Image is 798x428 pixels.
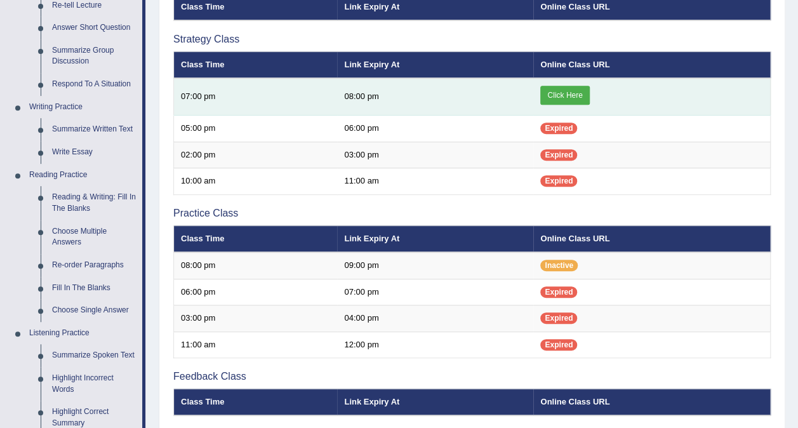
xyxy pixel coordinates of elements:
[174,252,338,279] td: 08:00 pm
[46,39,142,73] a: Summarize Group Discussion
[337,252,533,279] td: 09:00 pm
[337,225,533,252] th: Link Expiry At
[46,254,142,277] a: Re-order Paragraphs
[174,142,338,168] td: 02:00 pm
[46,141,142,164] a: Write Essay
[174,168,338,195] td: 10:00 am
[337,51,533,78] th: Link Expiry At
[540,86,589,105] a: Click Here
[174,389,338,415] th: Class Time
[46,299,142,322] a: Choose Single Answer
[540,339,577,351] span: Expired
[173,34,771,45] h3: Strategy Class
[46,73,142,96] a: Respond To A Situation
[174,331,338,358] td: 11:00 am
[337,389,533,415] th: Link Expiry At
[337,78,533,116] td: 08:00 pm
[46,118,142,141] a: Summarize Written Text
[540,175,577,187] span: Expired
[46,186,142,220] a: Reading & Writing: Fill In The Blanks
[540,286,577,298] span: Expired
[174,78,338,116] td: 07:00 pm
[46,367,142,401] a: Highlight Incorrect Words
[46,277,142,300] a: Fill In The Blanks
[337,142,533,168] td: 03:00 pm
[533,389,770,415] th: Online Class URL
[540,312,577,324] span: Expired
[533,51,770,78] th: Online Class URL
[23,164,142,187] a: Reading Practice
[540,149,577,161] span: Expired
[337,331,533,358] td: 12:00 pm
[337,279,533,305] td: 07:00 pm
[174,305,338,332] td: 03:00 pm
[46,344,142,367] a: Summarize Spoken Text
[174,116,338,142] td: 05:00 pm
[46,17,142,39] a: Answer Short Question
[540,260,578,271] span: Inactive
[173,208,771,219] h3: Practice Class
[540,123,577,134] span: Expired
[337,116,533,142] td: 06:00 pm
[23,322,142,345] a: Listening Practice
[174,279,338,305] td: 06:00 pm
[173,371,771,382] h3: Feedback Class
[174,225,338,252] th: Class Time
[337,168,533,195] td: 11:00 am
[533,225,770,252] th: Online Class URL
[23,96,142,119] a: Writing Practice
[337,305,533,332] td: 04:00 pm
[46,220,142,254] a: Choose Multiple Answers
[174,51,338,78] th: Class Time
